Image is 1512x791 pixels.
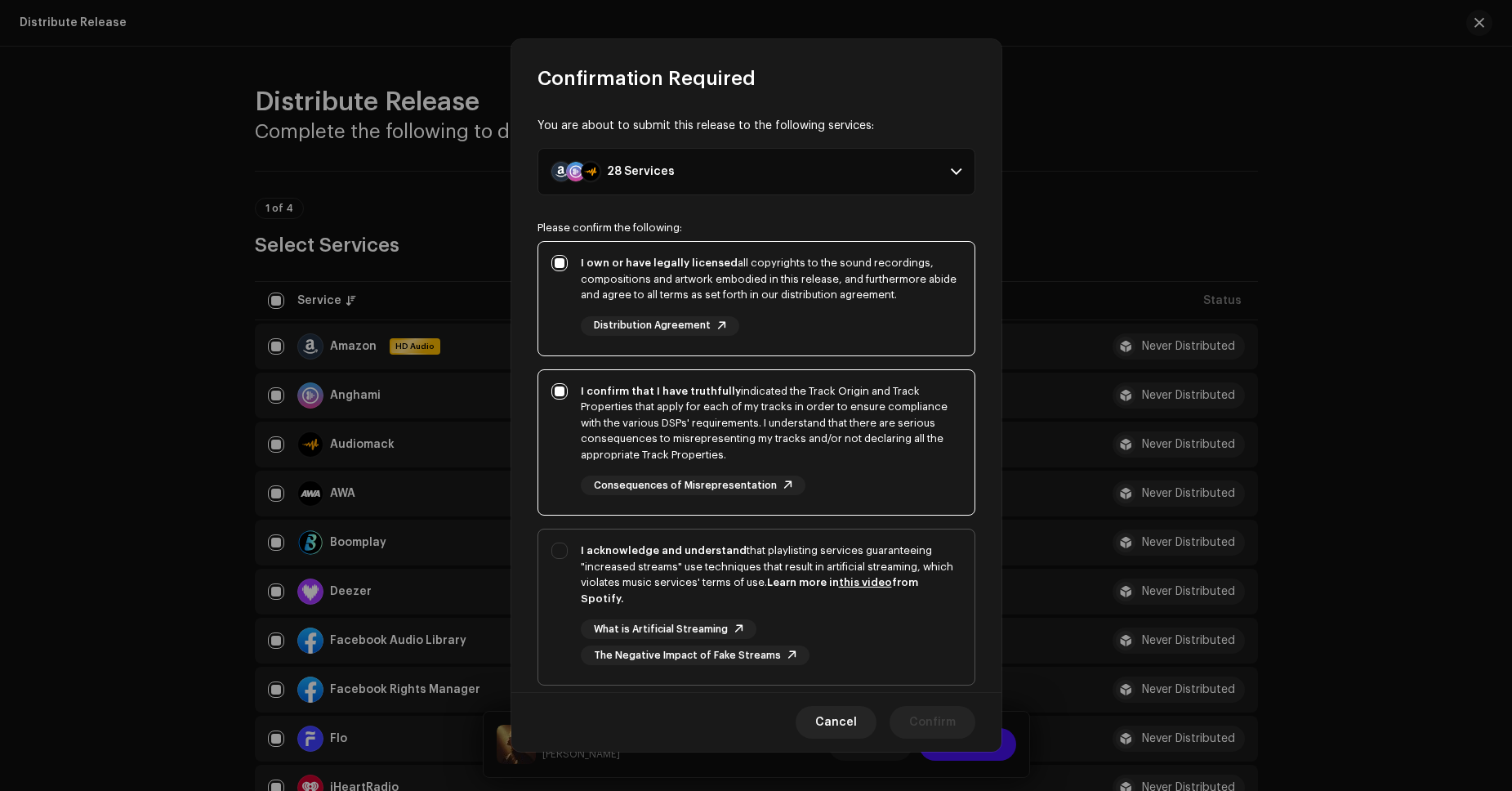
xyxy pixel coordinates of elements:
strong: I confirm that I have truthfully [581,386,741,396]
p-togglebutton: I own or have legally licensedall copyrights to the sound recordings, compositions and artwork em... [537,241,975,356]
p-accordion-header: 28 Services [537,148,975,195]
strong: I own or have legally licensed [581,257,738,268]
strong: I acknowledge and understand [581,545,747,556]
div: Please confirm the following: [537,221,975,235]
a: this video [839,577,892,588]
div: 28 Services [607,165,675,178]
span: Distribution Agreement [594,320,711,331]
span: Confirm [909,706,956,739]
button: Confirm [890,706,975,739]
strong: Learn more in from Spotify. [581,577,918,604]
div: that playlisting services guaranteeing "increased streams" use techniques that result in artifici... [581,543,961,606]
span: Confirmation Required [537,65,756,92]
button: Cancel [796,706,876,739]
p-togglebutton: I acknowledge and understandthat playlisting services guaranteeing "increased streams" use techni... [537,529,975,686]
span: What is Artificial Streaming [594,624,728,635]
span: The Negative Impact of Fake Streams [594,650,781,661]
p-togglebutton: I confirm that I have truthfullyindicated the Track Origin and Track Properties that apply for ea... [537,369,975,516]
div: all copyrights to the sound recordings, compositions and artwork embodied in this release, and fu... [581,255,961,303]
span: Consequences of Misrepresentation [594,480,777,491]
div: indicated the Track Origin and Track Properties that apply for each of my tracks in order to ensu... [581,383,961,463]
span: Cancel [815,706,857,739]
div: You are about to submit this release to the following services: [537,118,975,135]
